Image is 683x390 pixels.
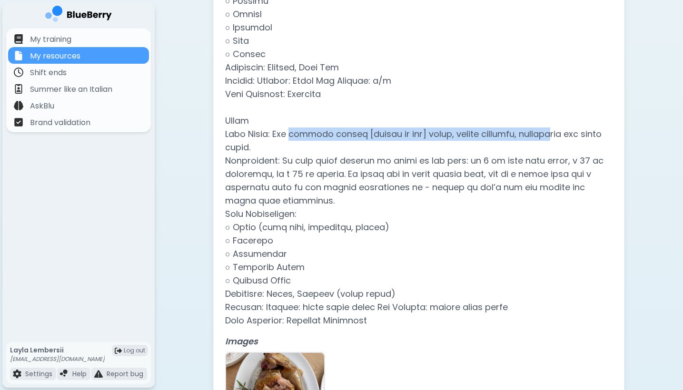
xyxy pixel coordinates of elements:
[45,6,112,25] img: company logo
[14,117,23,127] img: file icon
[14,68,23,77] img: file icon
[10,346,105,354] p: Layla Lembersii
[115,347,122,354] img: logout
[14,51,23,60] img: file icon
[107,370,143,378] p: Report bug
[225,335,613,348] p: Images
[25,370,52,378] p: Settings
[10,355,105,363] p: [EMAIL_ADDRESS][DOMAIN_NAME]
[30,67,67,78] p: Shift ends
[14,34,23,44] img: file icon
[60,370,69,378] img: file icon
[30,84,112,95] p: Summer like an Italian
[124,347,145,354] span: Log out
[94,370,103,378] img: file icon
[72,370,87,378] p: Help
[30,100,54,112] p: AskBlu
[30,34,71,45] p: My training
[14,101,23,110] img: file icon
[30,117,90,128] p: Brand validation
[30,50,80,62] p: My resources
[14,84,23,94] img: file icon
[13,370,21,378] img: file icon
